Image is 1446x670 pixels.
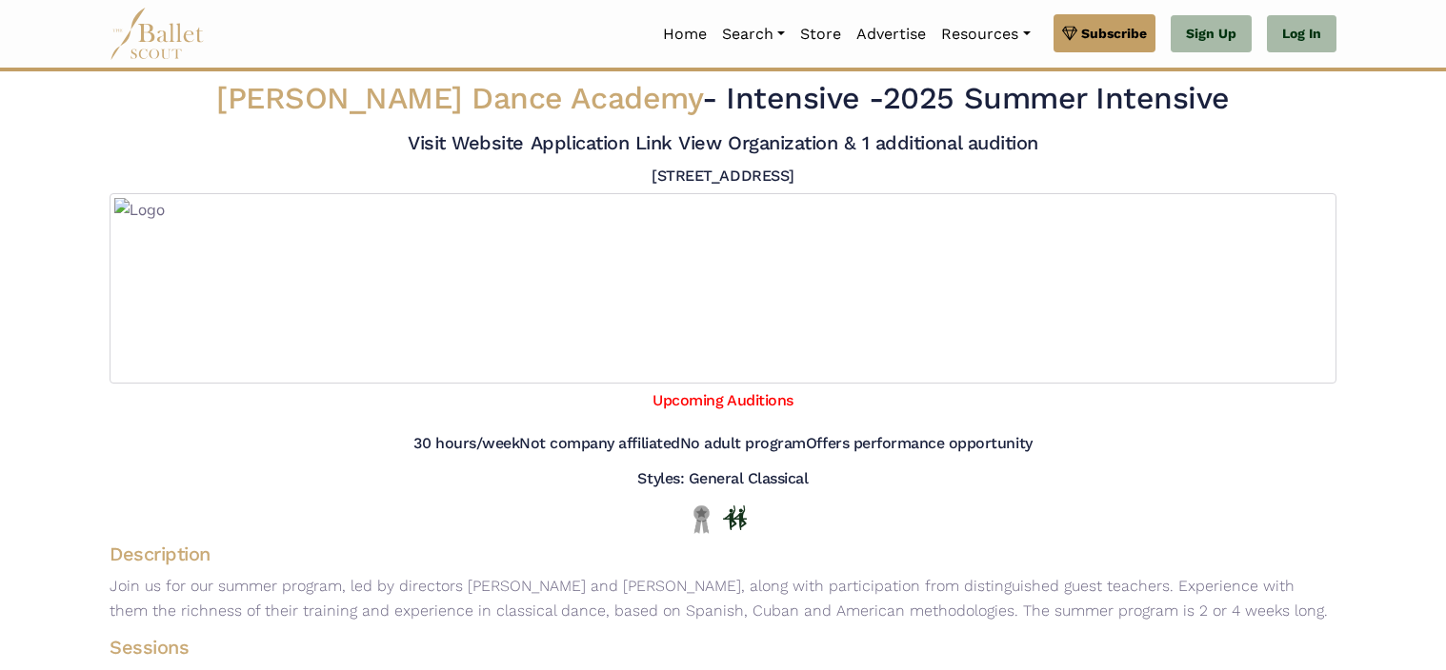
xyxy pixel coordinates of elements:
a: Home [655,14,714,54]
img: Local [690,504,713,534]
img: In Person [723,505,747,530]
span: [PERSON_NAME] Dance Academy [216,80,702,116]
img: gem.svg [1062,23,1077,44]
h5: Offers performance opportunity [806,434,1033,454]
a: View Organization & 1 additional audition [678,131,1037,154]
a: Search [714,14,793,54]
span: Subscribe [1081,23,1147,44]
p: Join us for our summer program, led by directors [PERSON_NAME] and [PERSON_NAME], along with part... [94,574,1352,622]
a: Advertise [849,14,934,54]
a: Subscribe [1054,14,1155,52]
a: Store [793,14,849,54]
a: Log In [1267,15,1336,53]
h5: Styles: General Classical [637,469,808,489]
h2: - 2025 Summer Intensive [214,79,1232,119]
h5: Not company affiliated [519,434,679,454]
h4: Sessions [94,635,1321,660]
img: Logo [110,193,1336,384]
a: Application Link [531,131,673,154]
h5: 30 hours/week [413,434,519,454]
a: Sign Up [1171,15,1252,53]
a: Resources [934,14,1037,54]
a: Upcoming Auditions [653,391,793,409]
h5: No adult program [680,434,806,454]
a: Visit Website [408,131,524,154]
h5: [STREET_ADDRESS] [652,167,793,187]
h4: Description [94,542,1352,566]
span: Intensive - [726,80,883,116]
